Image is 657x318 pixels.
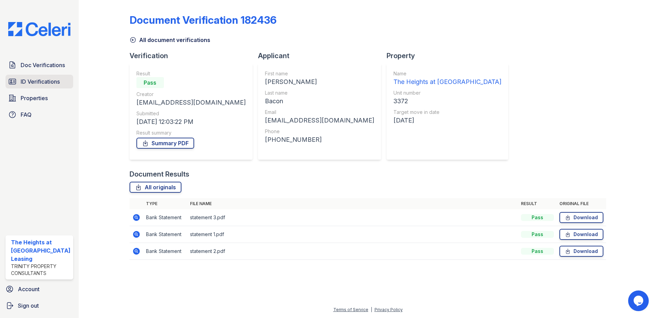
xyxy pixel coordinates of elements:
div: Email [265,109,374,116]
a: Account [3,282,76,296]
div: First name [265,70,374,77]
div: Document Verification 182436 [130,14,277,26]
div: Result [136,70,246,77]
div: [EMAIL_ADDRESS][DOMAIN_NAME] [265,116,374,125]
a: Name The Heights at [GEOGRAPHIC_DATA] [393,70,501,87]
div: [DATE] 12:03:22 PM [136,117,246,127]
td: Bank Statement [143,209,187,226]
div: Target move in date [393,109,501,116]
div: Phone [265,128,374,135]
a: Summary PDF [136,138,194,149]
a: All originals [130,182,181,193]
td: Bank Statement [143,226,187,243]
th: Result [518,198,557,209]
div: Submitted [136,110,246,117]
a: Doc Verifications [5,58,73,72]
img: CE_Logo_Blue-a8612792a0a2168367f1c8372b55b34899dd931a85d93a1a3d3e32e68fde9ad4.png [3,22,76,36]
iframe: chat widget [628,290,650,311]
div: Creator [136,91,246,98]
div: [DATE] [393,116,501,125]
div: Pass [521,231,554,238]
a: Download [559,246,603,257]
div: Applicant [258,51,387,61]
a: Download [559,212,603,223]
div: The Heights at [GEOGRAPHIC_DATA] [393,77,501,87]
a: All document verifications [130,36,210,44]
a: FAQ [5,108,73,121]
span: Account [18,285,40,293]
div: 3372 [393,96,501,106]
div: Document Results [130,169,189,179]
td: statement 3.pdf [187,209,519,226]
td: statement 2.pdf [187,243,519,260]
td: Bank Statement [143,243,187,260]
td: statement 1.pdf [187,226,519,243]
a: ID Verifications [5,75,73,88]
div: [EMAIL_ADDRESS][DOMAIN_NAME] [136,98,246,107]
div: Verification [130,51,258,61]
div: Result summary [136,129,246,136]
div: Unit number [393,89,501,96]
div: Trinity Property Consultants [11,263,70,277]
div: Pass [136,77,164,88]
div: Bacon [265,96,374,106]
div: Property [387,51,514,61]
a: Properties [5,91,73,105]
div: [PERSON_NAME] [265,77,374,87]
th: Type [143,198,187,209]
th: Original file [557,198,606,209]
div: [PHONE_NUMBER] [265,135,374,145]
th: File name [187,198,519,209]
a: Sign out [3,299,76,312]
a: Privacy Policy [375,307,403,312]
a: Download [559,229,603,240]
div: Last name [265,89,374,96]
span: ID Verifications [21,77,60,86]
div: The Heights at [GEOGRAPHIC_DATA] Leasing [11,238,70,263]
span: Sign out [18,301,39,310]
a: Terms of Service [333,307,368,312]
div: Pass [521,248,554,255]
span: Properties [21,94,48,102]
div: | [371,307,372,312]
span: Doc Verifications [21,61,65,69]
div: Pass [521,214,554,221]
span: FAQ [21,110,32,119]
div: Name [393,70,501,77]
